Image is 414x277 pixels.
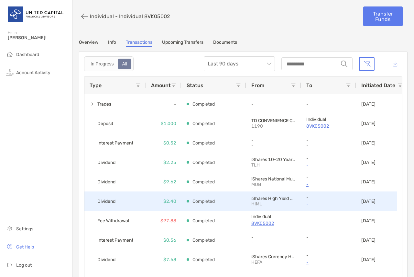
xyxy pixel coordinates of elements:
[16,52,39,57] span: Dashboard
[163,178,176,186] p: $9.62
[251,219,296,227] a: 8VK05002
[251,143,296,148] p: -
[192,217,215,225] p: Completed
[251,82,264,88] span: From
[163,197,176,205] p: $2.40
[6,50,14,58] img: household icon
[306,117,351,122] p: Individual
[16,262,32,268] span: Log out
[361,140,376,146] p: [DATE]
[108,40,116,47] a: Info
[251,214,296,219] p: Individual
[97,196,115,207] span: Dividend
[361,257,376,262] p: [DATE]
[6,68,14,76] img: activity icon
[6,225,14,232] img: settings icon
[126,40,152,47] a: Transactions
[146,94,181,114] div: -
[306,122,351,130] a: 8VK05002
[306,143,351,148] p: -
[361,237,376,243] p: [DATE]
[251,123,296,129] p: 1190
[306,101,351,107] p: -
[192,120,215,128] p: Completed
[6,243,14,250] img: get-help icon
[306,137,351,143] p: -
[251,176,296,182] p: iShares National Muni Bond ETF
[251,157,296,162] p: iShares 10-20 Year Treasury Bond ETF
[306,253,351,258] p: -
[341,61,347,67] img: input icon
[160,217,176,225] p: $97.88
[79,40,98,47] a: Overview
[163,139,176,147] p: $0.52
[151,82,171,88] span: Amount
[163,236,176,244] p: $0.56
[192,158,215,167] p: Completed
[8,3,64,26] img: United Capital Logo
[251,240,296,246] p: -
[251,137,296,143] p: -
[161,120,176,128] p: $1,000
[306,156,351,161] p: -
[16,244,34,250] span: Get Help
[361,218,376,224] p: [DATE]
[361,121,376,126] p: [DATE]
[192,236,215,244] p: Completed
[16,226,33,232] span: Settings
[119,59,131,68] div: All
[251,254,296,260] p: iShares Currency Hedged MSCI EAFE ETF
[361,82,395,88] span: Initiated Date
[163,256,176,264] p: $7.68
[359,57,375,71] button: Clear filters
[97,235,133,246] span: Interest Payment
[306,235,351,240] p: -
[84,56,134,71] div: segmented control
[251,260,296,265] p: HEFA
[251,118,296,123] p: TD CONVENIENCE CHECKING
[16,70,50,75] span: Account Activity
[192,197,215,205] p: Completed
[306,175,351,180] p: -
[306,240,351,246] p: -
[90,13,170,19] p: Individual - Individual 8VK05002
[306,194,351,200] p: -
[361,160,376,165] p: [DATE]
[306,180,351,189] a: -
[162,40,203,47] a: Upcoming Transfers
[251,235,296,240] p: -
[361,179,376,185] p: [DATE]
[361,199,376,204] p: [DATE]
[208,57,271,71] span: Last 90 days
[306,161,351,169] p: -
[97,118,113,129] span: Deposit
[192,100,215,108] p: Completed
[251,196,296,201] p: iShares High Yield Muni Active ETF
[97,215,129,226] span: Fee Withdrawal
[97,177,115,187] span: Dividend
[97,138,133,148] span: Interest Payment
[192,178,215,186] p: Completed
[97,157,115,168] span: Dividend
[163,158,176,167] p: $2.25
[213,40,237,47] a: Documents
[361,101,376,107] p: [DATE]
[192,139,215,147] p: Completed
[187,82,203,88] span: Status
[363,6,403,26] a: Transfer Funds
[6,261,14,269] img: logout icon
[87,59,117,68] div: In Progress
[97,254,115,265] span: Dividend
[192,256,215,264] p: Completed
[306,82,312,88] span: To
[8,35,68,40] span: [PERSON_NAME]!
[251,182,296,187] p: MUB
[251,201,296,207] p: HIMU
[306,200,351,208] a: -
[97,99,111,110] span: Trades
[306,258,351,266] a: -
